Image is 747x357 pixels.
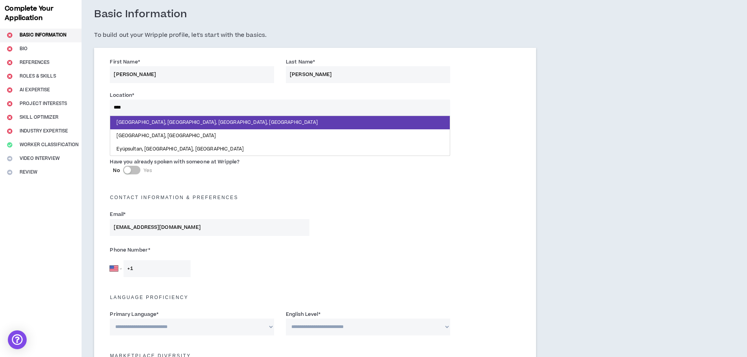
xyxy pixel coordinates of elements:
[94,31,536,40] h5: To build out your Wripple profile, let's start with the basics.
[110,156,240,168] label: Have you already spoken with someone at Wripple?
[94,8,187,21] h3: Basic Information
[286,66,450,83] input: Last Name
[104,195,526,200] h5: Contact Information & preferences
[286,308,320,321] label: English Level
[110,89,134,101] label: Location
[110,129,449,143] div: [GEOGRAPHIC_DATA], [GEOGRAPHIC_DATA]
[110,219,309,236] input: Enter Email
[104,295,526,300] h5: Language Proficiency
[286,56,315,68] label: Last Name
[144,167,152,174] span: Yes
[110,308,158,321] label: Primary Language
[113,167,120,174] span: No
[110,143,449,156] div: Eyüpsultan, [GEOGRAPHIC_DATA], [GEOGRAPHIC_DATA]
[110,244,309,256] label: Phone Number
[110,116,449,129] div: [GEOGRAPHIC_DATA], [GEOGRAPHIC_DATA], [GEOGRAPHIC_DATA], [GEOGRAPHIC_DATA]
[110,56,140,68] label: First Name
[123,166,140,174] button: NoYes
[110,208,125,221] label: Email
[110,66,274,83] input: First Name
[2,4,80,23] h3: Complete Your Application
[8,330,27,349] div: Open Intercom Messenger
